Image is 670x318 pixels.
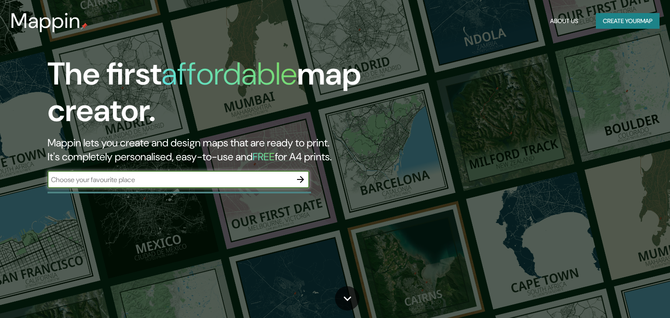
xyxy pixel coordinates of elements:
[596,13,660,29] button: Create yourmap
[48,56,383,136] h1: The first map creator.
[48,136,383,164] h2: Mappin lets you create and design maps that are ready to print. It's completely personalised, eas...
[81,23,88,30] img: mappin-pin
[253,150,275,163] h5: FREE
[48,175,292,185] input: Choose your favourite place
[10,9,81,33] h3: Mappin
[547,13,582,29] button: About Us
[161,54,297,94] h1: affordable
